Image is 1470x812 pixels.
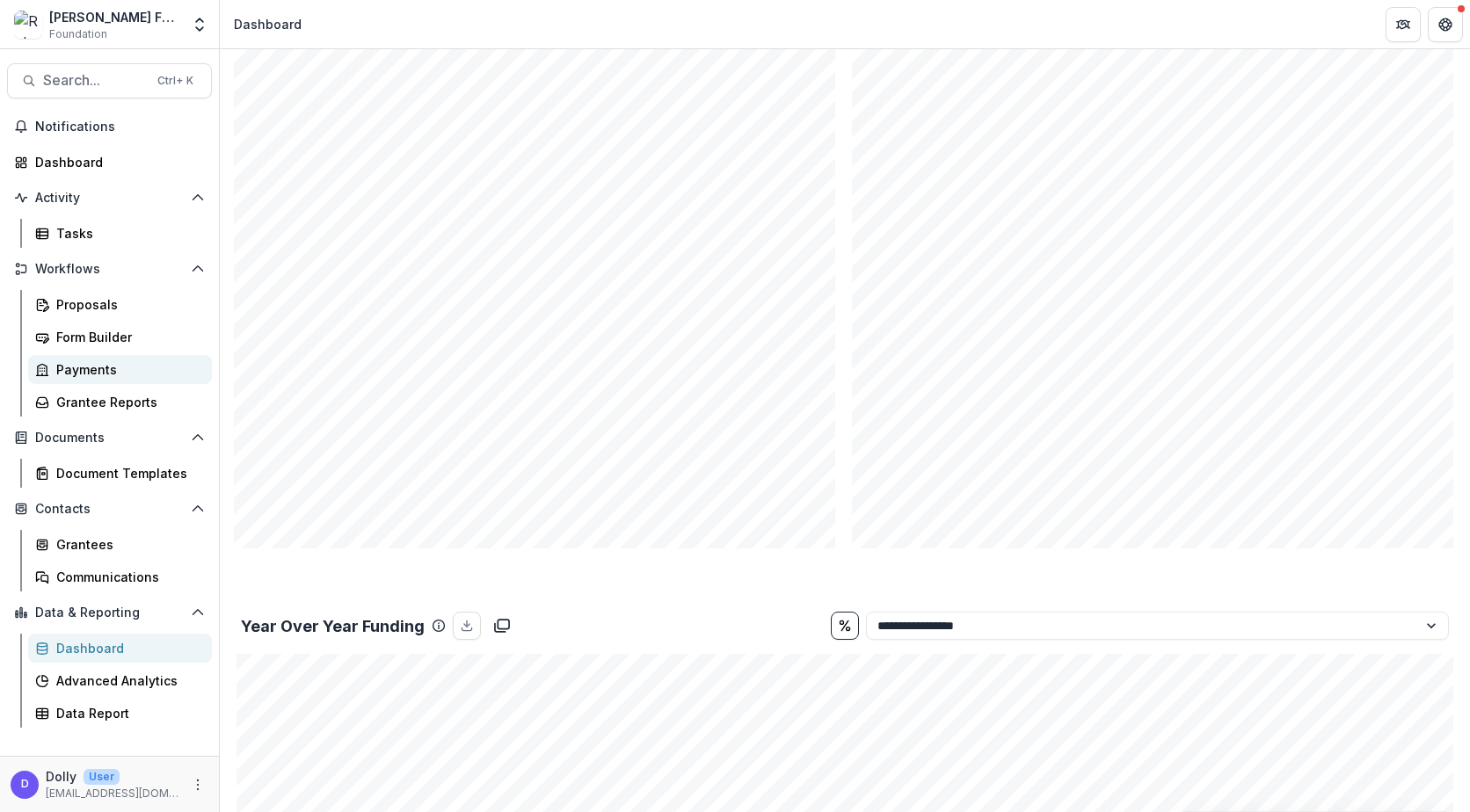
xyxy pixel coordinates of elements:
[7,495,212,523] button: Open Contacts
[28,355,212,384] a: Payments
[49,8,180,26] div: [PERSON_NAME] Foundation Data Sandbox
[187,774,208,795] button: More
[35,191,184,206] span: Activity
[1428,7,1463,42] button: Get Help
[28,634,212,663] a: Dashboard
[234,15,302,33] div: Dashboard
[43,72,147,89] span: Search...
[56,328,198,346] div: Form Builder
[35,605,184,620] span: Data & Reporting
[28,459,212,488] a: Document Templates
[35,120,205,134] span: Notifications
[56,671,198,690] div: Advanced Analytics
[154,71,197,91] div: Ctrl + K
[28,219,212,248] a: Tasks
[28,530,212,559] a: Grantees
[46,767,76,786] p: Dolly
[56,639,198,657] div: Dashboard
[453,612,481,640] button: download
[7,148,212,177] a: Dashboard
[35,502,184,517] span: Contacts
[35,431,184,446] span: Documents
[7,112,212,141] button: Notifications
[7,255,212,283] button: Open Workflows
[56,393,198,411] div: Grantee Reports
[21,779,29,790] div: Dolly
[488,612,516,640] button: copy to clipboard
[46,786,180,801] p: [EMAIL_ADDRESS][DOMAIN_NAME]
[35,153,198,171] div: Dashboard
[28,323,212,352] a: Form Builder
[28,562,212,591] a: Communications
[49,26,107,42] span: Foundation
[187,7,212,42] button: Open entity switcher
[7,424,212,452] button: Open Documents
[1386,7,1421,42] button: Partners
[56,295,198,314] div: Proposals
[56,224,198,243] div: Tasks
[56,568,198,586] div: Communications
[227,11,309,37] nav: breadcrumb
[84,769,120,785] p: User
[7,598,212,627] button: Open Data & Reporting
[56,704,198,722] div: Data Report
[35,262,184,277] span: Workflows
[56,464,198,482] div: Document Templates
[28,388,212,417] a: Grantee Reports
[56,535,198,554] div: Grantees
[28,290,212,319] a: Proposals
[56,360,198,379] div: Payments
[831,612,859,640] button: percent
[7,63,212,98] button: Search...
[28,666,212,695] a: Advanced Analytics
[14,11,42,39] img: Robert W Plaster Foundation Data Sandbox
[28,699,212,728] a: Data Report
[241,614,425,638] p: Year Over Year Funding
[7,184,212,212] button: Open Activity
